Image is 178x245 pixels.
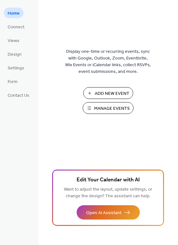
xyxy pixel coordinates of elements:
span: Connect [8,24,24,31]
span: Want to adjust the layout, update settings, or change the design? The assistant can help. [64,185,152,200]
a: Settings [4,62,28,73]
span: Edit Your Calendar with AI [77,176,140,185]
button: Open AI Assistant [77,205,140,220]
span: Display one-time or recurring events, sync with Google, Outlook, Zoom, Eventbrite, Wix Events or ... [65,48,151,75]
button: Add New Event [83,87,133,99]
span: Settings [8,65,24,72]
a: Connect [4,21,28,32]
a: Form [4,76,21,87]
a: Home [4,8,24,18]
a: Contact Us [4,90,33,100]
span: Home [8,10,20,17]
span: Design [8,51,22,58]
span: Open AI Assistant [86,210,121,216]
span: Contact Us [8,92,29,99]
span: Add New Event [95,90,129,97]
button: Manage Events [83,102,133,114]
span: Manage Events [94,105,130,112]
span: Views [8,38,19,44]
span: Form [8,79,17,85]
a: Views [4,35,23,45]
a: Design [4,49,25,59]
